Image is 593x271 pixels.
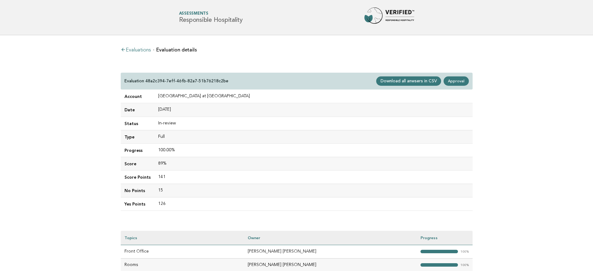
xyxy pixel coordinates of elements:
[460,264,469,267] em: 100%
[121,157,154,170] td: Score
[420,250,458,253] strong: ">
[121,231,244,245] th: Topics
[121,170,154,184] td: Score Points
[124,78,228,84] p: Evaluation 48a2c394-7eff-46fb-82a7-51b76218c2be
[153,47,197,52] li: Evaluation details
[179,12,243,23] h1: Responsible Hospitality
[154,90,473,103] td: [GEOGRAPHIC_DATA] at [GEOGRAPHIC_DATA]
[154,197,473,211] td: 126
[121,48,151,53] a: Evaluations
[121,130,154,143] td: Type
[154,143,473,157] td: 100.00%
[154,184,473,197] td: 15
[444,76,469,86] a: Approval
[121,143,154,157] td: Progress
[420,263,458,267] strong: ">
[154,130,473,143] td: Full
[376,76,441,86] a: Download all anwsers in CSV
[121,90,154,103] td: Account
[121,184,154,197] td: No Points
[460,250,469,254] em: 100%
[154,157,473,170] td: 89%
[154,103,473,117] td: [DATE]
[121,245,244,258] td: Front Office
[417,231,473,245] th: Progress
[121,197,154,211] td: Yes Points
[244,231,417,245] th: Owner
[179,12,243,16] span: Assessments
[154,117,473,130] td: In-review
[121,103,154,117] td: Date
[244,245,417,258] td: [PERSON_NAME] [PERSON_NAME]
[121,117,154,130] td: Status
[154,170,473,184] td: 141
[364,7,414,27] img: Forbes Travel Guide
